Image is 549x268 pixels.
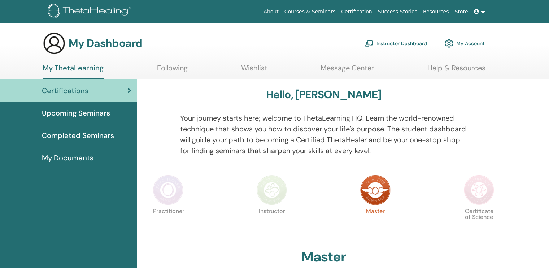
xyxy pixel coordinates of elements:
h3: My Dashboard [69,37,142,50]
img: Practitioner [153,175,183,205]
a: Courses & Seminars [282,5,339,18]
img: logo.png [48,4,134,20]
a: Store [452,5,471,18]
img: cog.svg [445,37,453,49]
span: Upcoming Seminars [42,108,110,118]
img: Certificate of Science [464,175,494,205]
p: Instructor [257,208,287,239]
a: My Account [445,35,485,51]
a: Instructor Dashboard [365,35,427,51]
h2: Master [301,249,346,265]
h3: Hello, [PERSON_NAME] [266,88,382,101]
span: Completed Seminars [42,130,114,141]
img: generic-user-icon.jpg [43,32,66,55]
span: Certifications [42,85,88,96]
a: Following [157,64,188,78]
p: Your journey starts here; welcome to ThetaLearning HQ. Learn the world-renowned technique that sh... [180,113,467,156]
span: My Documents [42,152,93,163]
a: Help & Resources [427,64,485,78]
img: chalkboard-teacher.svg [365,40,374,47]
p: Master [360,208,391,239]
img: Instructor [257,175,287,205]
p: Certificate of Science [464,208,494,239]
a: Certification [338,5,375,18]
p: Practitioner [153,208,183,239]
a: My ThetaLearning [43,64,104,79]
a: Message Center [321,64,374,78]
a: Resources [420,5,452,18]
a: About [261,5,281,18]
img: Master [360,175,391,205]
a: Wishlist [241,64,267,78]
a: Success Stories [375,5,420,18]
